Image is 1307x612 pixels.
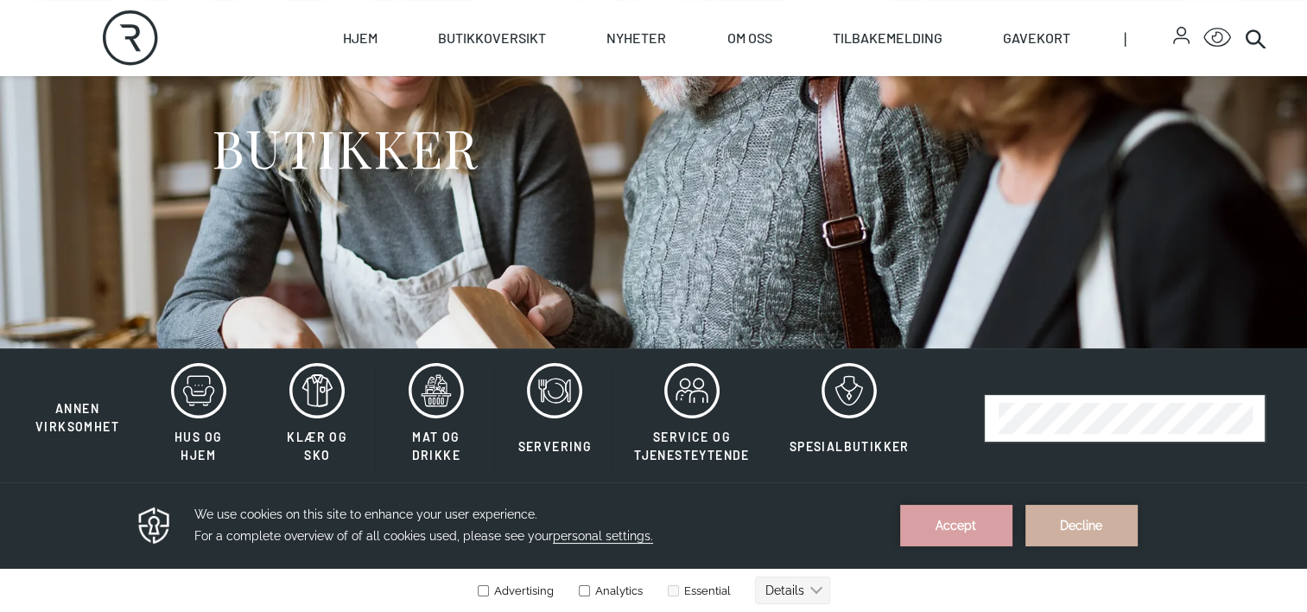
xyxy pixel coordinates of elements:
[1025,22,1138,64] button: Decline
[136,22,173,64] img: Privacy reminder
[412,430,460,462] span: Mat og drikke
[35,401,119,434] span: Annen virksomhet
[575,102,643,115] label: Analytics
[616,362,768,475] button: Service og tjenesteytende
[634,430,750,462] span: Service og tjenesteytende
[518,439,593,454] span: Servering
[790,439,910,454] span: Spesialbutikker
[755,94,830,122] button: Details
[17,362,137,437] button: Annen virksomhet
[212,115,479,180] h1: BUTIKKER
[900,22,1012,64] button: Accept
[771,362,928,475] button: Spesialbutikker
[287,430,347,462] span: Klær og sko
[765,101,804,115] text: Details
[477,102,554,115] label: Advertising
[174,430,222,462] span: Hus og hjem
[579,103,590,114] input: Analytics
[553,47,653,61] span: personal settings.
[478,103,489,114] input: Advertising
[664,102,731,115] label: Essential
[260,362,376,475] button: Klær og sko
[668,103,679,114] input: Essential
[194,22,879,65] h3: We use cookies on this site to enhance your user experience. For a complete overview of of all co...
[498,362,613,475] button: Servering
[1203,24,1231,52] button: Open Accessibility Menu
[141,362,257,475] button: Hus og hjem
[378,362,494,475] button: Mat og drikke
